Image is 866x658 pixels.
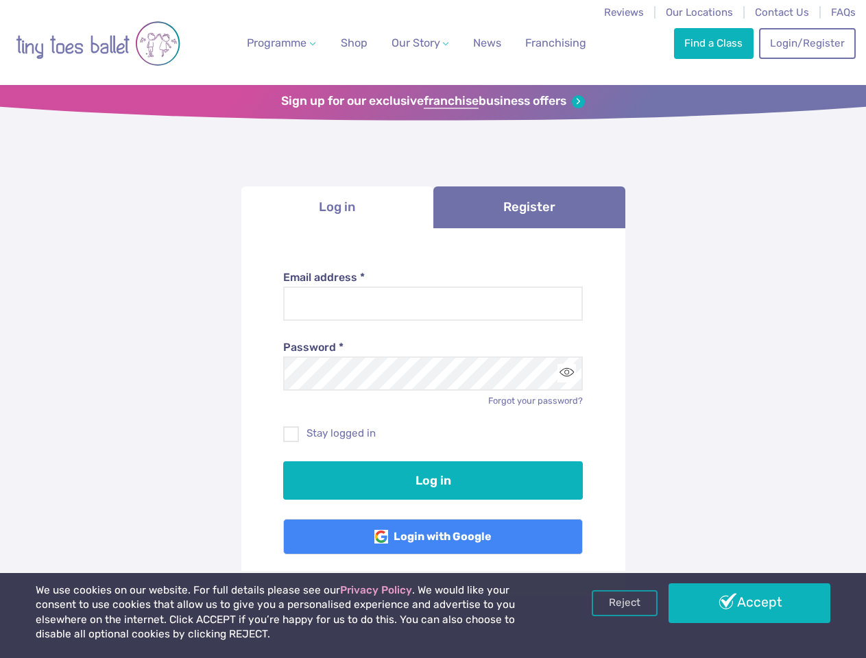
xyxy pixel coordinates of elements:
[392,36,440,49] span: Our Story
[241,228,625,597] div: Log in
[759,28,855,58] a: Login/Register
[341,36,368,49] span: Shop
[669,583,830,623] a: Accept
[666,6,733,19] a: Our Locations
[473,36,501,49] span: News
[36,583,552,642] p: We use cookies on our website. For full details please see our . We would like your consent to us...
[281,94,585,109] a: Sign up for our exclusivefranchisebusiness offers
[340,584,412,596] a: Privacy Policy
[424,94,479,109] strong: franchise
[831,6,856,19] a: FAQs
[283,270,583,285] label: Email address *
[241,29,321,57] a: Programme
[557,364,576,382] button: Toggle password visibility
[283,340,583,355] label: Password *
[16,9,180,78] img: tiny toes ballet
[385,29,454,57] a: Our Story
[374,530,388,544] img: Google Logo
[247,36,306,49] span: Programme
[674,28,754,58] a: Find a Class
[468,29,507,57] a: News
[592,590,658,616] a: Reject
[283,461,583,500] button: Log in
[283,426,583,441] label: Stay logged in
[525,36,586,49] span: Franchising
[283,519,583,555] a: Login with Google
[433,186,625,228] a: Register
[604,6,644,19] a: Reviews
[335,29,373,57] a: Shop
[755,6,809,19] a: Contact Us
[488,395,583,406] a: Forgot your password?
[520,29,592,57] a: Franchising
